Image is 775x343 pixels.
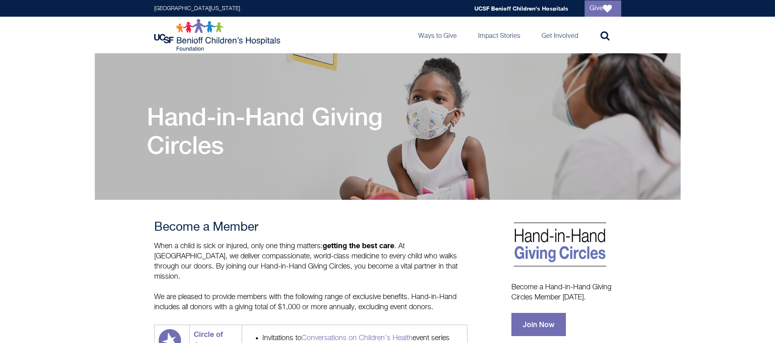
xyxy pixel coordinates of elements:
a: Get Involved [535,17,585,53]
strong: getting the best care [323,241,394,250]
p: We are pleased to provide members with the following range of exclusive benefits. Hand-in-Hand in... [154,292,467,312]
a: Give [585,0,621,17]
p: Become a Hand-in-Hand Giving Circles Member [DATE]. [511,282,621,303]
a: Impact Stories [472,17,527,53]
img: Logo for UCSF Benioff Children's Hospitals Foundation [154,19,282,51]
img: Hand in Hand Giving Circles [511,220,609,269]
h3: Become a Member [154,220,467,235]
a: UCSF Benioff Children's Hospitals [474,5,568,12]
a: [GEOGRAPHIC_DATA][US_STATE] [154,6,240,11]
h1: Hand-in-Hand Giving Circles [147,102,424,159]
a: Ways to Give [412,17,463,53]
a: Conversations on Children’s Health [301,334,413,342]
a: Join Now [511,313,566,336]
p: When a child is sick or injured, only one thing matters: . At [GEOGRAPHIC_DATA], we deliver compa... [154,240,467,282]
